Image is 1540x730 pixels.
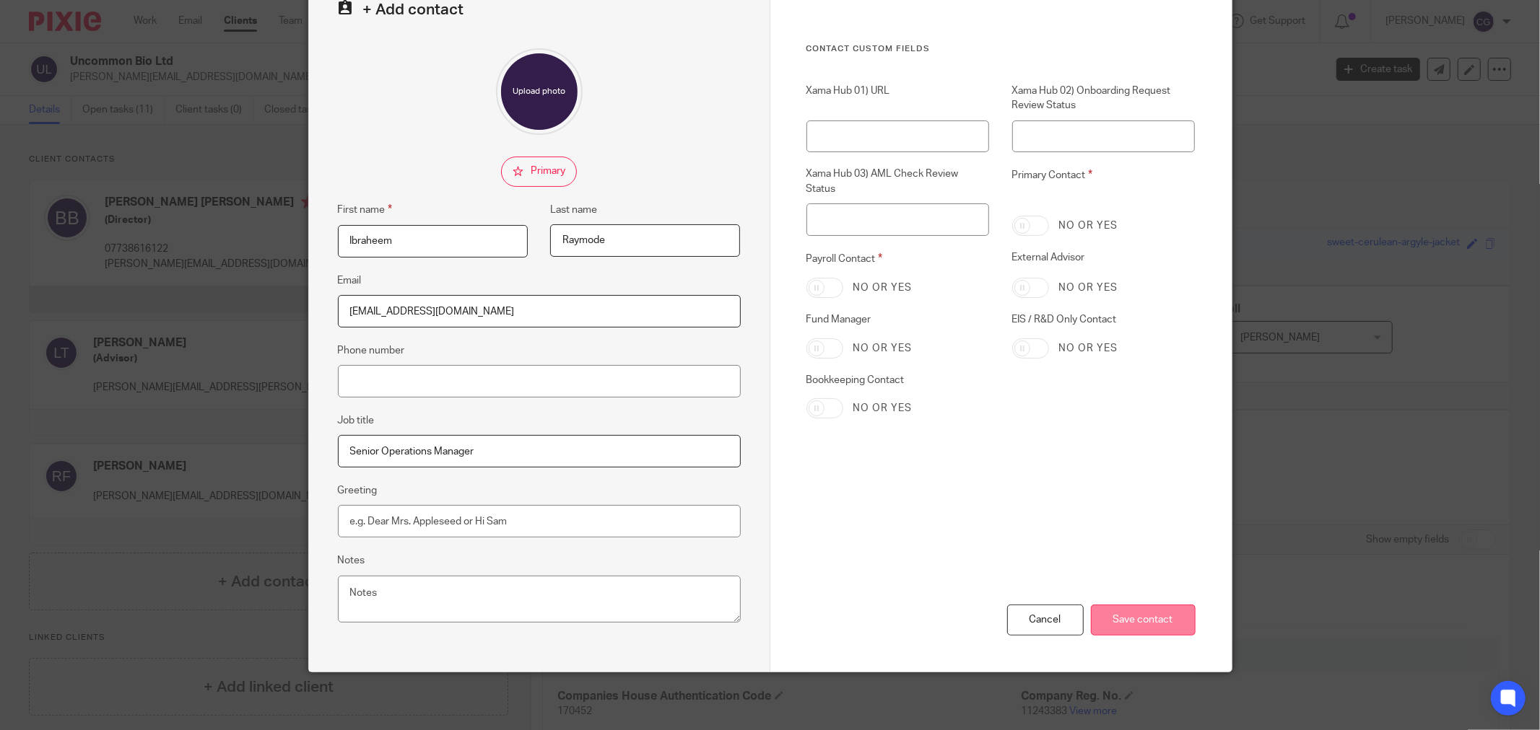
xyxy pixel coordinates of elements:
label: First name [338,201,393,218]
label: Email [338,273,362,288]
label: Last name [550,203,597,217]
label: External Advisor [1012,250,1196,267]
label: Job title [338,413,375,428]
label: Xama Hub 01) URL [806,84,990,113]
label: Payroll Contact [806,250,990,267]
label: No or yes [1059,219,1118,233]
label: Primary Contact [1012,167,1196,204]
input: Save contact [1091,604,1196,636]
label: No or yes [1059,341,1118,356]
label: No or yes [853,281,913,295]
label: EIS / R&D Only Contact [1012,312,1196,327]
label: Fund Manager [806,312,990,327]
label: Phone number [338,343,405,358]
label: No or yes [853,401,913,415]
label: Notes [338,553,365,568]
h3: Contact Custom fields [806,43,1196,55]
label: Xama Hub 02) Onboarding Request Review Status [1012,84,1196,113]
div: Cancel [1007,604,1084,636]
label: Greeting [338,483,378,498]
label: No or yes [1059,281,1118,295]
input: e.g. Dear Mrs. Appleseed or Hi Sam [338,505,741,537]
label: No or yes [853,341,913,356]
label: Xama Hub 03) AML Check Review Status [806,167,990,196]
label: Bookkeeping Contact [806,373,990,387]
